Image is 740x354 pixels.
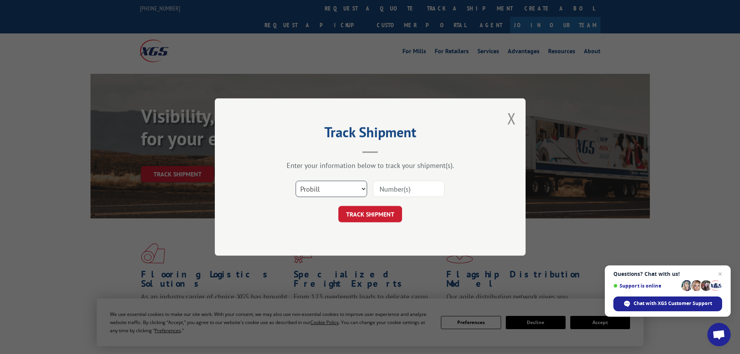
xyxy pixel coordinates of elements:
[613,271,722,277] span: Questions? Chat with us!
[507,108,516,129] button: Close modal
[613,283,679,289] span: Support is online
[338,206,402,222] button: TRACK SHIPMENT
[254,127,487,141] h2: Track Shipment
[716,269,725,279] span: Close chat
[613,296,722,311] div: Chat with XGS Customer Support
[707,323,731,346] div: Open chat
[373,181,444,197] input: Number(s)
[254,161,487,170] div: Enter your information below to track your shipment(s).
[634,300,712,307] span: Chat with XGS Customer Support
